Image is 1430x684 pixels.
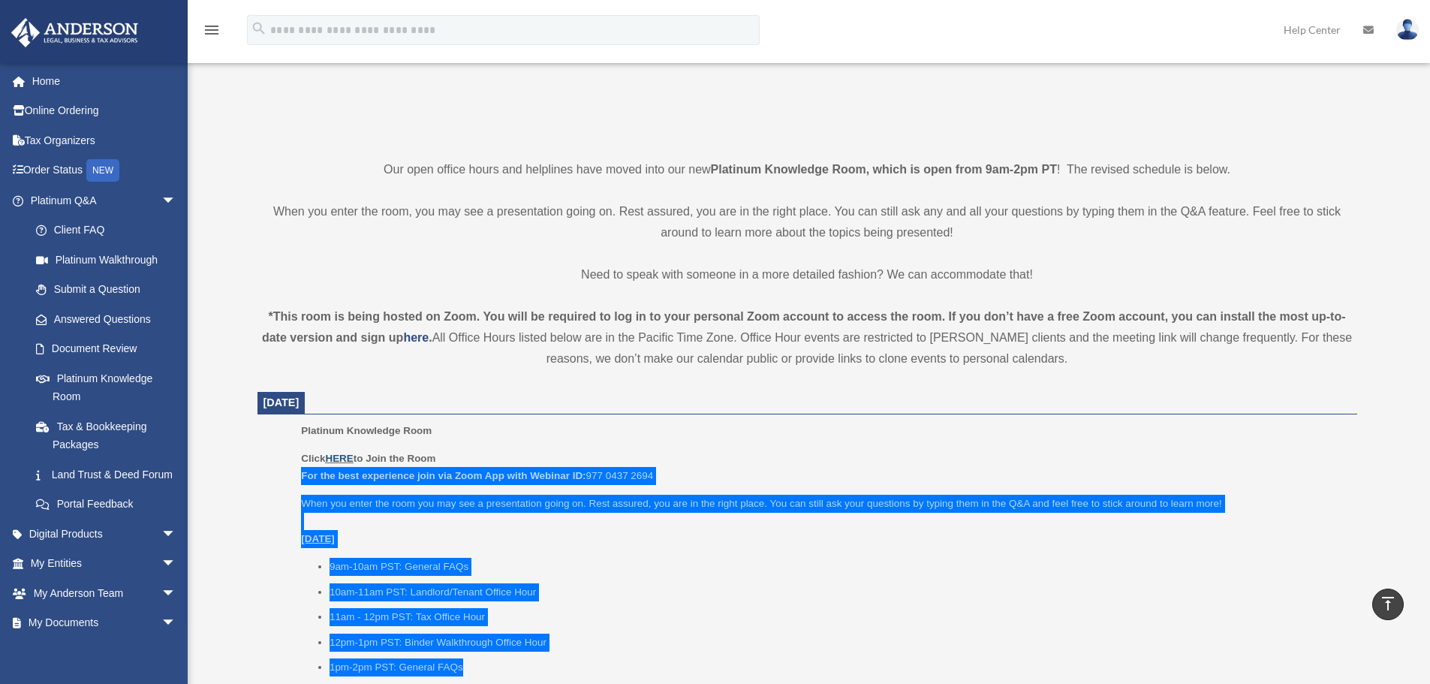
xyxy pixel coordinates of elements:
a: My Anderson Teamarrow_drop_down [11,578,199,608]
div: NEW [86,159,119,182]
a: Platinum Q&Aarrow_drop_down [11,185,199,215]
span: arrow_drop_down [161,608,191,639]
a: Tax & Bookkeeping Packages [21,411,199,460]
strong: *This room is being hosted on Zoom. You will be required to log in to your personal Zoom account ... [262,310,1346,344]
p: Need to speak with someone in a more detailed fashion? We can accommodate that! [257,264,1357,285]
li: 11am - 12pm PST: Tax Office Hour [330,608,1347,626]
i: menu [203,21,221,39]
a: Digital Productsarrow_drop_down [11,519,199,549]
a: HERE [325,453,353,464]
a: Platinum Walkthrough [21,245,199,275]
a: here [403,331,429,344]
b: For the best experience join via Zoom App with Webinar ID: [301,470,586,481]
img: User Pic [1396,19,1419,41]
i: search [251,20,267,37]
a: Submit a Question [21,275,199,305]
span: arrow_drop_down [161,549,191,580]
img: Anderson Advisors Platinum Portal [7,18,143,47]
a: vertical_align_top [1372,589,1404,620]
a: Client FAQ [21,215,199,246]
a: Platinum Knowledge Room [21,363,191,411]
a: Portal Feedback [21,490,199,520]
a: Tax Organizers [11,125,199,155]
a: Home [11,66,199,96]
span: arrow_drop_down [161,185,191,216]
strong: . [429,331,432,344]
p: When you enter the room you may see a presentation going on. Rest assured, you are in the right p... [301,495,1346,548]
span: Platinum Knowledge Room [301,425,432,436]
i: vertical_align_top [1379,595,1397,613]
a: My Documentsarrow_drop_down [11,608,199,638]
div: All Office Hours listed below are in the Pacific Time Zone. Office Hour events are restricted to ... [257,306,1357,369]
a: Order StatusNEW [11,155,199,186]
p: When you enter the room, you may see a presentation going on. Rest assured, you are in the right ... [257,201,1357,243]
u: [DATE] [301,533,335,544]
a: Answered Questions [21,304,199,334]
a: menu [203,26,221,39]
a: My Entitiesarrow_drop_down [11,549,199,579]
li: 9am-10am PST: General FAQs [330,558,1347,576]
span: arrow_drop_down [161,519,191,550]
span: arrow_drop_down [161,578,191,609]
a: Online Ordering [11,96,199,126]
a: Document Review [21,334,199,364]
p: Our open office hours and helplines have moved into our new ! The revised schedule is below. [257,159,1357,180]
li: 1pm-2pm PST: General FAQs [330,658,1347,676]
span: [DATE] [263,396,300,408]
b: Click to Join the Room [301,453,435,464]
a: Land Trust & Deed Forum [21,460,199,490]
p: 977 0437 2694 [301,450,1346,485]
li: 12pm-1pm PST: Binder Walkthrough Office Hour [330,634,1347,652]
strong: Platinum Knowledge Room, which is open from 9am-2pm PT [711,163,1057,176]
li: 10am-11am PST: Landlord/Tenant Office Hour [330,583,1347,601]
